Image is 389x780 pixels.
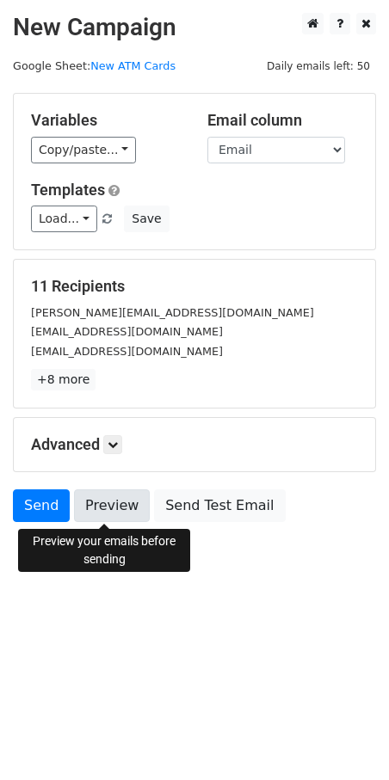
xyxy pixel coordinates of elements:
div: Preview your emails before sending [18,529,190,572]
a: New ATM Cards [90,59,176,72]
span: Daily emails left: 50 [261,57,376,76]
h2: New Campaign [13,13,376,42]
small: [PERSON_NAME][EMAIL_ADDRESS][DOMAIN_NAME] [31,306,314,319]
a: Templates [31,181,105,199]
iframe: Chat Widget [303,697,389,780]
h5: Advanced [31,435,358,454]
a: Load... [31,206,97,232]
a: Copy/paste... [31,137,136,163]
a: Preview [74,489,150,522]
h5: 11 Recipients [31,277,358,296]
button: Save [124,206,169,232]
small: [EMAIL_ADDRESS][DOMAIN_NAME] [31,325,223,338]
small: [EMAIL_ADDRESS][DOMAIN_NAME] [31,345,223,358]
a: +8 more [31,369,96,390]
small: Google Sheet: [13,59,176,72]
a: Send Test Email [154,489,285,522]
h5: Email column [207,111,358,130]
a: Daily emails left: 50 [261,59,376,72]
h5: Variables [31,111,182,130]
a: Send [13,489,70,522]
